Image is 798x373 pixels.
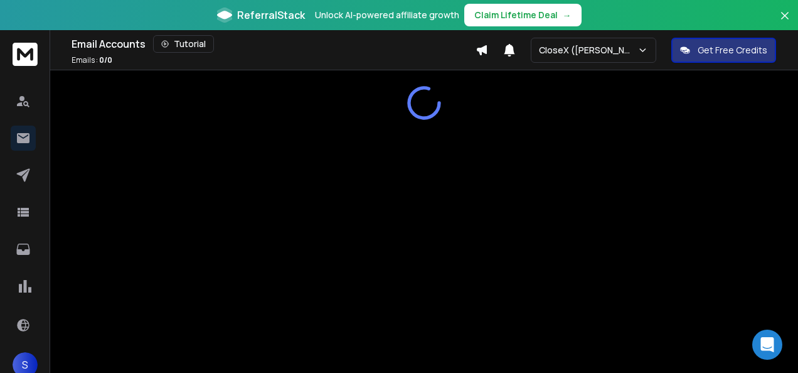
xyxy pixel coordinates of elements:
[153,35,214,53] button: Tutorial
[72,55,112,65] p: Emails :
[237,8,305,23] span: ReferralStack
[671,38,776,63] button: Get Free Credits
[315,9,459,21] p: Unlock AI-powered affiliate growth
[539,44,637,57] p: CloseX ([PERSON_NAME])
[464,4,582,26] button: Claim Lifetime Deal→
[99,55,112,65] span: 0 / 0
[752,330,782,360] div: Open Intercom Messenger
[777,8,793,38] button: Close banner
[698,44,767,57] p: Get Free Credits
[563,9,572,21] span: →
[72,35,476,53] div: Email Accounts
